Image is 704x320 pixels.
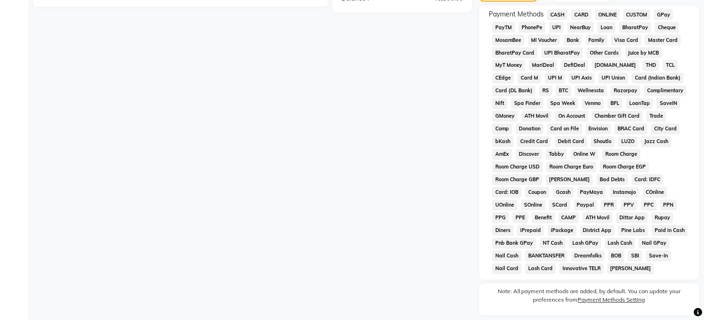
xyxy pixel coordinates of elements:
[555,111,588,122] span: On Account
[493,136,514,147] span: bKash
[617,213,648,224] span: Dittor App
[586,35,608,46] span: Family
[513,213,528,224] span: PPE
[645,35,681,46] span: Master Card
[661,200,677,211] span: PPN
[493,48,538,58] span: BharatPay Card
[493,111,518,122] span: GMoney
[493,238,536,249] span: Pnb Bank GPay
[598,22,616,33] span: Loan
[556,86,571,96] span: BTC
[615,124,648,135] span: BRAC Card
[583,213,613,224] span: ATH Movil
[600,162,649,173] span: Room Charge EGP
[529,60,557,71] span: MariDeal
[608,98,623,109] span: BFL
[651,124,680,135] span: City Card
[639,238,670,249] span: Nail GPay
[564,35,582,46] span: Bank
[540,86,552,96] span: RS
[605,238,636,249] span: Lash Cash
[561,60,588,71] span: DefiDeal
[559,213,579,224] span: CAMP
[571,9,592,20] span: CARD
[646,251,671,262] span: Save-In
[493,60,525,71] span: MyT Money
[517,225,544,236] span: iPrepaid
[610,187,639,198] span: Instamojo
[578,296,645,304] label: Payment Methods Setting
[591,136,615,147] span: Shoutlo
[548,98,579,109] span: Spa Week
[522,111,552,122] span: ATH Movil
[489,9,544,19] span: Payment Methods
[632,175,664,185] span: Card: IDFC
[548,225,577,236] span: iPackage
[597,175,628,185] span: Bad Debts
[595,9,620,20] span: ONLINE
[525,187,549,198] span: Coupon
[655,22,679,33] span: Cheque
[541,48,583,58] span: UPI BharatPay
[571,149,599,160] span: Online W
[560,264,604,274] span: Innovative TELR
[489,288,690,308] label: Note: All payment methods are added, by default. You can update your preferences from
[545,73,565,84] span: UPI M
[657,98,681,109] span: SaveIN
[578,187,607,198] span: PayMaya
[528,35,560,46] span: MI Voucher
[546,149,567,160] span: Tabby
[641,200,657,211] span: PPC
[493,200,517,211] span: UOnline
[599,73,628,84] span: UPI Union
[493,187,522,198] span: Card: IOB
[569,73,595,84] span: UPI Axis
[517,136,551,147] span: Credit Card
[549,22,564,33] span: UPI
[586,124,611,135] span: Envision
[546,175,593,185] span: [PERSON_NAME]
[549,200,571,211] span: SCard
[493,73,514,84] span: CEdge
[516,124,544,135] span: Donation
[575,86,608,96] span: Wellnessta
[493,213,509,224] span: PPG
[641,136,672,147] span: Jazz Cash
[548,9,568,20] span: CASH
[493,149,512,160] span: AmEx
[663,60,678,71] span: TCL
[652,225,688,236] span: Paid in Cash
[493,251,522,262] span: Nail Cash
[626,48,663,58] span: Juice by MCB
[626,98,653,109] span: LoanTap
[574,200,598,211] span: Paypal
[553,187,574,198] span: Gcash
[493,98,508,109] span: Nift
[592,60,640,71] span: [DOMAIN_NAME]
[518,73,541,84] span: Card M
[493,225,514,236] span: Diners
[493,35,524,46] span: MosamBee
[654,9,673,20] span: GPay
[568,22,594,33] span: NearBuy
[540,238,566,249] span: NT Cash
[618,136,638,147] span: LUZO
[571,251,605,262] span: Dreamfolks
[652,213,673,224] span: Rupay
[532,213,555,224] span: Benefit
[628,251,642,262] span: SBI
[587,48,622,58] span: Other Cards
[493,162,543,173] span: Room Charge USD
[647,111,666,122] span: Trade
[525,264,556,274] span: Lash Card
[611,86,641,96] span: Razorpay
[643,187,667,198] span: COnline
[493,264,522,274] span: Nail Card
[548,124,582,135] span: Card on File
[621,200,637,211] span: PPV
[632,73,684,84] span: Card (Indian Bank)
[493,86,536,96] span: Card (DL Bank)
[619,22,651,33] span: BharatPay
[592,111,643,122] span: Chamber Gift Card
[493,175,542,185] span: Room Charge GBP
